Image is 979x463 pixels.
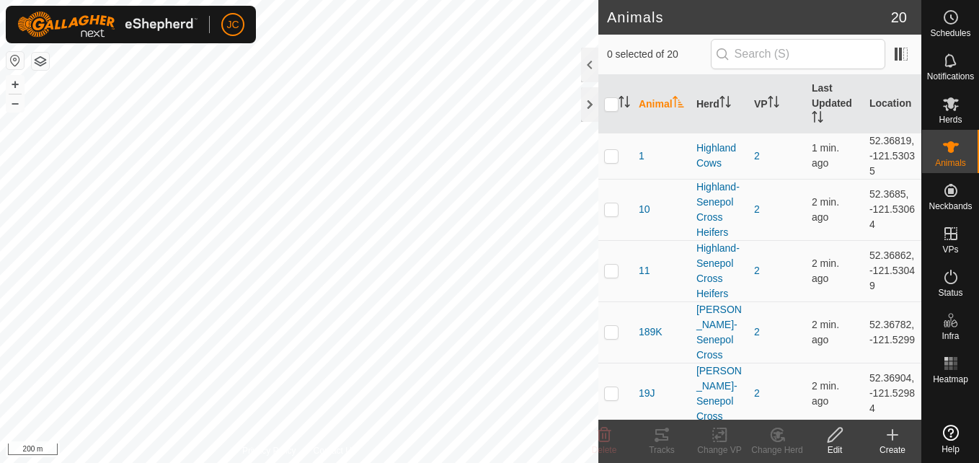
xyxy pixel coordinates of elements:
td: 52.36904, -121.52984 [864,363,921,424]
a: 2 [754,265,760,276]
span: Sep 26, 2025, 8:49 AM [812,319,839,345]
button: + [6,76,24,93]
span: Heatmap [933,375,968,384]
span: Schedules [930,29,970,38]
button: Map Layers [32,53,49,70]
input: Search (S) [711,39,885,69]
div: Highland-Senepol Cross Heifers [696,241,743,301]
span: Neckbands [929,202,972,211]
a: Privacy Policy [242,444,296,457]
span: Delete [592,445,617,455]
div: [PERSON_NAME]-Senepol Cross [696,363,743,424]
td: 52.36782, -121.5299 [864,301,921,363]
div: Tracks [633,444,691,457]
a: 2 [754,326,760,338]
a: Contact Us [314,444,356,457]
span: 11 [639,263,650,278]
span: Sep 26, 2025, 8:48 AM [812,257,839,284]
p-sorticon: Activate to sort [673,98,684,110]
span: Sep 26, 2025, 8:49 AM [812,142,839,169]
span: 10 [639,202,650,217]
a: Help [922,419,979,459]
p-sorticon: Activate to sort [719,98,731,110]
span: Infra [942,332,959,340]
th: Animal [633,75,691,133]
span: 19J [639,386,655,401]
span: Notifications [927,72,974,81]
p-sorticon: Activate to sort [768,98,779,110]
div: Change VP [691,444,748,457]
th: Location [864,75,921,133]
span: Status [938,288,962,297]
p-sorticon: Activate to sort [812,113,823,125]
span: JC [226,17,239,32]
a: 2 [754,387,760,399]
th: VP [748,75,806,133]
span: 1 [639,149,644,164]
span: Animals [935,159,966,167]
a: 2 [754,203,760,215]
span: Sep 26, 2025, 8:48 AM [812,380,839,407]
td: 52.36819, -121.53035 [864,133,921,179]
span: 0 selected of 20 [607,47,711,62]
th: Herd [691,75,748,133]
button: – [6,94,24,112]
button: Reset Map [6,52,24,69]
div: Edit [806,444,864,457]
span: Sep 26, 2025, 8:48 AM [812,196,839,223]
p-sorticon: Activate to sort [619,98,630,110]
div: Highland Cows [696,141,743,171]
span: VPs [942,245,958,254]
div: Change Herd [748,444,806,457]
th: Last Updated [806,75,864,133]
img: Gallagher Logo [17,12,198,38]
h2: Animals [607,9,891,26]
td: 52.36862, -121.53049 [864,240,921,301]
span: 20 [891,6,907,28]
span: Herds [939,115,962,124]
div: Create [864,444,921,457]
span: 189K [639,325,663,340]
td: 52.3685, -121.53064 [864,179,921,240]
a: 2 [754,150,760,162]
div: Highland-Senepol Cross Heifers [696,180,743,240]
div: [PERSON_NAME]-Senepol Cross [696,302,743,363]
span: Help [942,445,960,454]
